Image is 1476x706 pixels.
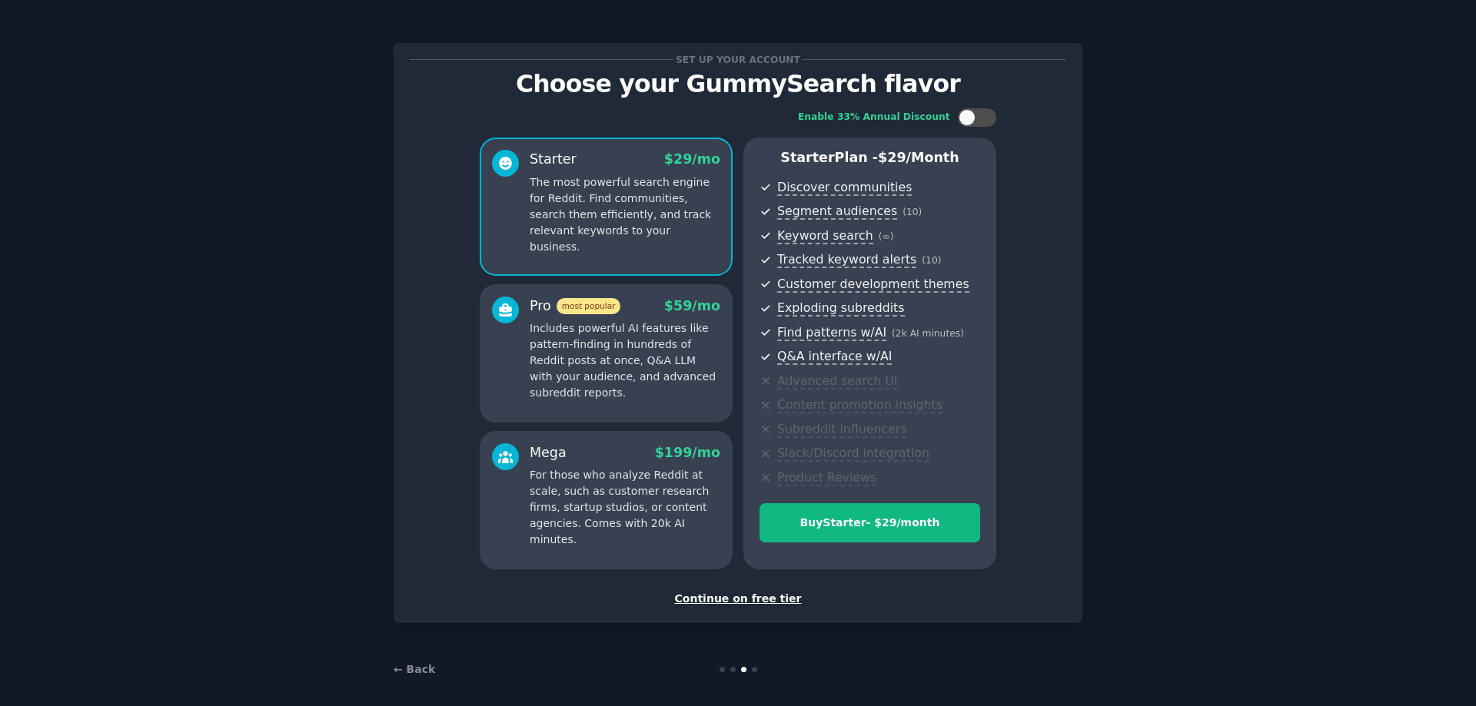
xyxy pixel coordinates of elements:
span: Find patterns w/AI [777,325,886,341]
div: Pro [530,297,620,316]
div: Continue on free tier [410,591,1066,607]
span: Segment audiences [777,204,897,220]
span: $ 29 /mo [664,151,720,167]
span: most popular [557,298,621,314]
span: Set up your account [673,51,803,68]
div: Buy Starter - $ 29 /month [760,515,979,531]
p: The most powerful search engine for Reddit. Find communities, search them efficiently, and track ... [530,174,720,255]
p: For those who analyze Reddit at scale, such as customer research firms, startup studios, or conte... [530,467,720,548]
span: ( 10 ) [922,255,941,266]
a: ← Back [394,663,435,675]
span: Advanced search UI [777,373,897,389]
span: Discover communities [777,180,912,196]
div: Starter [530,150,577,169]
p: Includes powerful AI features like pattern-finding in hundreds of Reddit posts at once, Q&A LLM w... [530,320,720,401]
span: Product Reviews [777,470,876,486]
span: $ 29 /month [878,150,959,165]
button: BuyStarter- $29/month [760,503,980,542]
span: Subreddit influencers [777,422,906,438]
span: Tracked keyword alerts [777,252,916,268]
span: Q&A interface w/AI [777,349,892,365]
span: ( ∞ ) [879,231,894,242]
span: Content promotion insights [777,397,942,413]
span: Keyword search [777,228,873,244]
span: ( 10 ) [903,207,922,217]
span: Customer development themes [777,277,969,293]
span: Exploding subreddits [777,300,904,317]
span: ( 2k AI minutes ) [892,328,964,339]
div: Enable 33% Annual Discount [798,111,950,124]
span: $ 59 /mo [664,298,720,313]
span: $ 199 /mo [655,445,720,460]
p: Starter Plan - [760,148,980,167]
span: Slack/Discord integration [777,446,929,462]
div: Mega [530,443,567,462]
p: Choose your GummySearch flavor [410,71,1066,98]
